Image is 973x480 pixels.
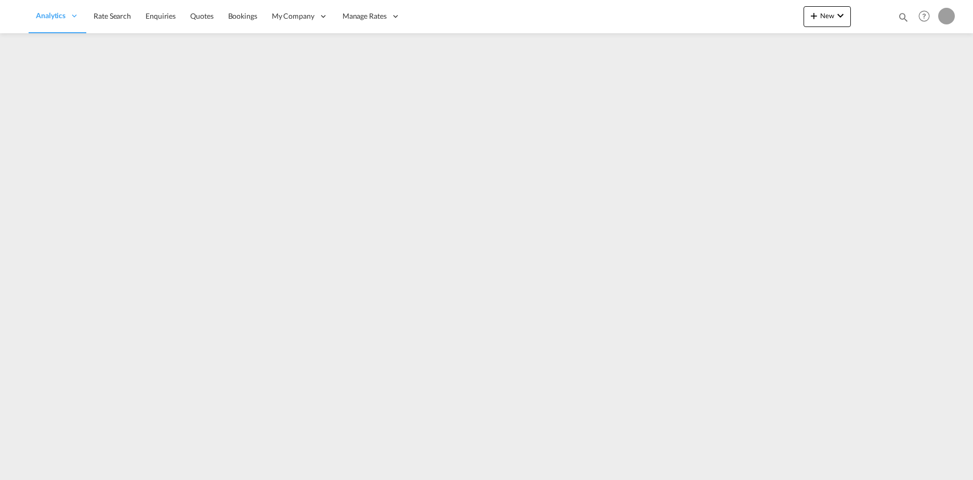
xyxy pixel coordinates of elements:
[804,6,851,27] button: icon-plus 400-fgNewicon-chevron-down
[146,11,176,20] span: Enquiries
[915,7,933,25] span: Help
[272,11,314,21] span: My Company
[898,11,909,23] md-icon: icon-magnify
[915,7,938,26] div: Help
[228,11,257,20] span: Bookings
[808,11,847,20] span: New
[36,10,65,21] span: Analytics
[94,11,131,20] span: Rate Search
[190,11,213,20] span: Quotes
[898,11,909,27] div: icon-magnify
[343,11,387,21] span: Manage Rates
[834,9,847,22] md-icon: icon-chevron-down
[808,9,820,22] md-icon: icon-plus 400-fg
